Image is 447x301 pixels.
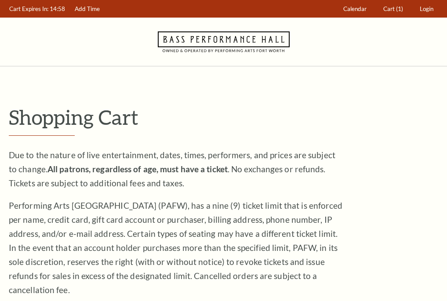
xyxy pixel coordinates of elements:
[9,5,48,12] span: Cart Expires In:
[420,5,433,12] span: Login
[343,5,367,12] span: Calendar
[396,5,403,12] span: (1)
[47,164,228,174] strong: All patrons, regardless of age, must have a ticket
[9,199,343,297] p: Performing Arts [GEOGRAPHIC_DATA] (PAFW), has a nine (9) ticket limit that is enforced per name, ...
[383,5,395,12] span: Cart
[416,0,438,18] a: Login
[9,106,438,128] p: Shopping Cart
[71,0,104,18] a: Add Time
[379,0,407,18] a: Cart (1)
[339,0,371,18] a: Calendar
[50,5,65,12] span: 14:58
[9,150,335,188] span: Due to the nature of live entertainment, dates, times, performers, and prices are subject to chan...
